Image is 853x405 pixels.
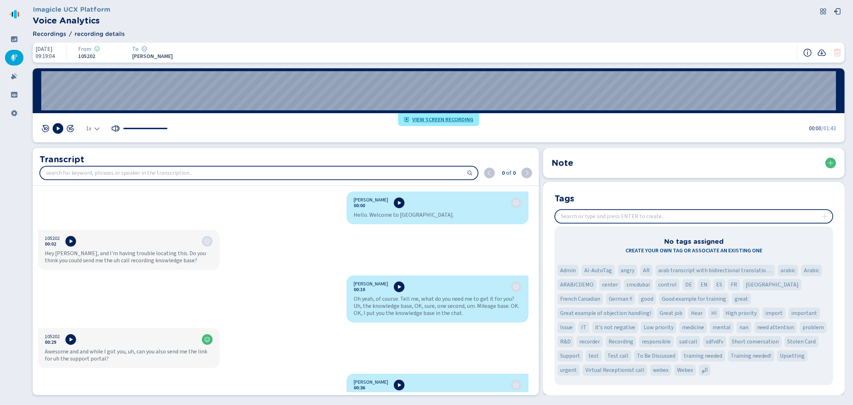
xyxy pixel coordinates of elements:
[66,124,75,133] button: skip 10 sec fwd [Hotkey: arrow-right]
[706,337,723,346] span: sdfvdfv
[589,352,599,360] span: test
[634,350,678,362] div: Tag 'To Be Discussed'
[658,280,677,289] span: control
[708,307,720,319] div: Tag 'HI'
[817,48,826,57] button: Recording download
[396,382,402,388] svg: play
[701,280,708,289] span: EN
[658,266,772,275] span: arab transcript with bidirectional translation 'fashion'
[505,169,511,177] span: of
[412,117,473,122] span: View screen recording
[204,238,210,244] div: Neutral sentiment
[557,336,574,347] div: Tag 'R&D'
[780,352,805,360] span: Upsetting
[585,366,644,374] span: Virtual Receptionist call
[484,168,495,178] button: previous (shift + ENTER)
[354,281,388,287] span: [PERSON_NAME]
[698,279,710,290] div: Tag 'EN'
[643,266,650,275] span: AR
[586,350,602,362] div: Tag 'test'
[803,323,824,332] span: problem
[676,336,700,347] div: Tag 'sad call'
[599,279,621,290] div: Tag 'center'
[354,287,365,293] span: 00:10
[621,266,634,275] span: angry
[682,323,704,332] span: medicine
[45,236,60,241] span: 105202
[732,293,751,305] div: Tag 'great'
[33,30,66,38] span: Recordings
[40,167,478,179] input: search for keyword, phrases or speaker in the transcription...
[681,350,725,362] div: Tag 'training needed'
[354,211,521,219] div: Hello. Welcome to [GEOGRAPHIC_DATA].
[354,385,365,391] button: 00:36
[674,364,696,376] div: Tag 'Webex'
[560,352,580,360] span: Support
[713,279,725,290] div: Tag 'ES'
[735,295,748,303] span: great
[657,307,685,319] div: Tag 'Great job'
[833,48,842,57] svg: trash-fill
[650,364,671,376] div: Tag 'webex'
[66,124,75,133] svg: jump-forward
[809,124,821,133] span: 00:00
[804,266,819,275] span: Arabic
[728,350,774,362] div: Tag 'Training needed!'
[45,241,56,247] span: 00:02
[592,322,638,333] div: Tag 'it's not negative'
[11,73,18,80] svg: alarm-filled
[821,124,836,133] span: /01:43
[68,337,74,342] svg: play
[638,293,656,305] div: Tag 'good'
[557,293,603,305] div: Tag 'French Canadian'
[560,266,576,275] span: Admin
[662,295,726,303] span: Good example for training
[555,210,832,223] input: Search or type and press ENTER to create...
[728,279,740,290] div: Tag 'FR'
[560,366,577,374] span: urgent
[78,53,115,59] span: 105202
[723,307,760,319] div: Tag 'High priority'
[354,203,365,209] span: 00:00
[801,265,822,276] div: Tag 'Arabic'
[36,46,55,52] span: [DATE]
[204,337,210,342] div: Positive sentiment
[5,105,23,121] div: Settings
[404,117,409,122] svg: screen-rec
[5,31,23,47] div: Dashboard
[560,323,573,332] span: Issue
[354,295,521,317] div: Oh yeah, of course. Tell me, what do you need me to get it for you? Uh, the knowledge base, OK, s...
[659,293,729,305] div: Tag 'Good example for training'
[713,323,731,332] span: mental
[757,323,794,332] span: need attention
[684,352,722,360] span: training needed
[780,266,795,275] span: arabic
[86,126,91,131] span: 1x
[639,336,674,347] div: Tag 'responsible'
[45,348,213,362] div: Awesome and and while I got you, uh, can you also send me the link for uh the support portal?
[513,200,519,206] div: Neutral sentiment
[736,322,751,333] div: Tag 'nan'
[557,322,575,333] div: Tag 'Issue'
[641,322,676,333] div: Tag 'Low priority'
[685,280,692,289] span: DE
[68,238,74,244] svg: play
[627,280,650,289] span: cmcdubai
[552,157,573,169] h2: Note
[33,14,110,27] h2: Voice Analytics
[45,334,60,340] span: 105202
[557,279,596,290] div: Tag 'ARABICDEMO'
[765,309,783,317] span: import
[605,350,631,362] div: Tag 'Test call'
[75,30,125,38] span: recording details
[606,336,636,347] div: Tag 'Recording'
[660,309,682,317] span: Great job
[141,46,147,52] div: Neutral sentiment
[513,284,519,290] div: Neutral sentiment
[702,366,708,374] span: الو
[513,382,519,388] svg: icon-emoji-neutral
[557,307,654,319] div: Tag 'Great example of objection handling!'
[608,337,633,346] span: Recording
[791,309,817,317] span: important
